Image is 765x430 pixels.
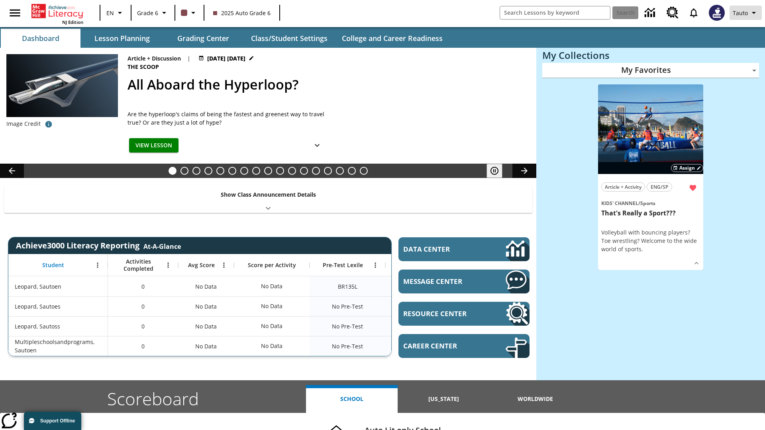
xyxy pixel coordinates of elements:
[690,257,702,269] button: Show Details
[709,5,725,21] img: Avatar
[336,167,344,175] button: Slide 15 Remembering Justice O'Connor
[671,164,703,172] button: Assign Choose Dates
[324,167,332,175] button: Slide 14 Hooray for Constitution Day!
[686,181,700,195] button: Remove from Favorites
[638,200,640,207] span: /
[398,270,530,293] a: Message Center
[169,167,177,175] button: Slide 1 All Aboard the Hyperloop?
[490,385,581,413] button: Worldwide
[103,6,128,20] button: Language: EN, Select a language
[127,63,161,71] span: The Scoop
[704,2,730,23] button: Select a new avatar
[162,259,174,271] button: Open Menu
[137,9,158,17] span: Grade 6
[601,199,700,207] span: Topic: Kids' Channel/Sports
[178,276,234,296] div: No Data, Leopard, Sautoen
[403,277,482,286] span: Message Center
[134,6,172,20] button: Grade: Grade 6, Select a grade
[598,84,703,270] div: lesson details
[542,63,759,78] div: My Favorites
[15,302,61,311] span: Leopard, Sautoes
[31,2,83,25] div: Home
[15,282,61,291] span: Leopard, Sautoen
[338,282,357,291] span: Beginning reader 135 Lexile, Leopard, Sautoen
[542,50,759,61] h3: My Collections
[240,167,248,175] button: Slide 7 Attack of the Terrifying Tomatoes
[141,342,145,350] span: 0
[191,318,221,334] span: No Data
[127,110,327,127] div: Are the hyperloop's claims of being the fastest and greenest way to travel true? Or are they just...
[257,338,286,354] div: No Data, Multipleschoolsandprograms, Sautoen
[108,336,178,356] div: 0, Multipleschoolsandprograms, Sautoen
[207,54,245,63] span: [DATE] [DATE]
[127,54,181,63] p: Article + Discussion
[403,309,482,318] span: Resource Center
[191,298,221,315] span: No Data
[6,54,118,117] img: Artist rendering of Hyperloop TT vehicle entering a tunnel
[187,54,190,63] span: |
[385,336,461,356] div: No Data, Multipleschoolsandprograms, Sautoen
[188,262,215,269] span: Avg Score
[112,258,165,272] span: Activities Completed
[385,316,461,336] div: No Data, Leopard, Sautoss
[385,296,461,316] div: No Data, Leopard, Sautoes
[15,322,60,330] span: Leopard, Sautoss
[127,74,527,95] h2: All Aboard the Hyperloop?
[398,302,530,326] a: Resource Center, Will open in new tab
[403,341,482,350] span: Career Center
[486,164,510,178] div: Pause
[4,186,532,213] div: Show Class Announcement Details
[191,278,221,295] span: No Data
[398,334,530,358] a: Career Center
[601,182,645,192] button: Article + Activity
[62,19,83,25] span: NJ Edition
[178,6,201,20] button: Class color is dark brown. Change class color
[245,29,334,48] button: Class/Student Settings
[257,318,286,334] div: No Data, Leopard, Sautoss
[332,322,363,330] span: No Pre-Test, Leopard, Sautoss
[108,316,178,336] div: 0, Leopard, Sautoss
[141,322,145,330] span: 0
[1,29,80,48] button: Dashboard
[360,167,368,175] button: Slide 17 The Constitution's Balancing Act
[332,342,363,350] span: No Pre-Test, Multipleschoolsandprograms, Sautoen
[730,6,762,20] button: Profile/Settings
[248,262,296,269] span: Score per Activity
[679,164,695,172] span: Assign
[332,302,363,311] span: No Pre-Test, Leopard, Sautoes
[197,54,256,63] button: Jul 21 - Jun 30 Choose Dates
[3,1,27,25] button: Open side menu
[309,138,325,153] button: Show Details
[733,9,748,17] span: Tauto
[191,338,221,354] span: No Data
[16,240,181,251] span: Achieve3000 Literacy Reporting
[276,167,284,175] button: Slide 10 Mixed Practice: Citing Evidence
[129,138,178,153] button: View Lesson
[31,3,83,19] a: Home
[108,296,178,316] div: 0, Leopard, Sautoes
[218,259,230,271] button: Open Menu
[306,385,398,413] button: School
[348,167,356,175] button: Slide 16 Point of View
[178,296,234,316] div: No Data, Leopard, Sautoes
[40,418,75,424] span: Support Offline
[300,167,308,175] button: Slide 12 Career Lesson
[486,164,502,178] button: Pause
[24,412,81,430] button: Support Offline
[141,302,145,311] span: 0
[252,167,260,175] button: Slide 8 Fashion Forward in Ancient Rome
[403,244,479,254] span: Data Center
[335,29,449,48] button: College and Career Readiness
[216,167,224,175] button: Slide 5 The Last Homesteaders
[221,190,316,199] p: Show Class Announcement Details
[180,167,188,175] button: Slide 2 Do You Want Fries With That?
[601,200,638,207] span: Kids' Channel
[398,237,530,261] a: Data Center
[15,338,104,354] span: Multipleschoolsandprograms, Sautoen
[662,2,683,23] a: Resource Center, Will open in new tab
[92,259,104,271] button: Open Menu
[257,298,286,314] div: No Data, Leopard, Sautoes
[640,200,655,207] span: Sports
[163,29,243,48] button: Grading Center
[264,167,272,175] button: Slide 9 The Invasion of the Free CD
